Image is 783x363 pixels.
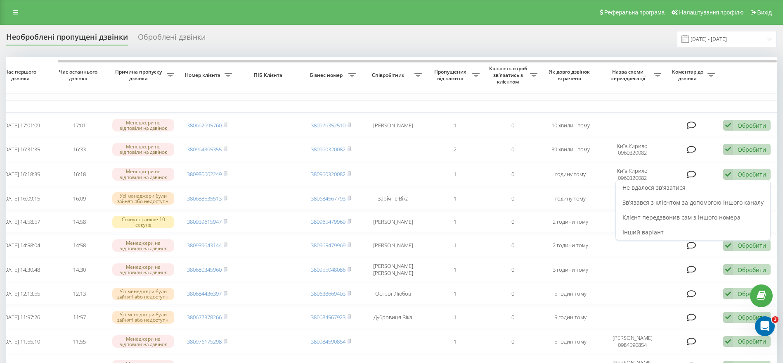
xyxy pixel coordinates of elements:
span: ПІБ Клієнта [243,72,295,79]
div: Усі менеджери були зайняті або недоступні [112,192,174,205]
td: 3 години тому [542,258,599,281]
div: Усі менеджери були зайняті або недоступні [112,288,174,300]
div: Обробити [738,122,766,129]
td: 16:18 [50,163,108,186]
span: Інший варіант [622,228,664,236]
td: 17:01 [50,115,108,136]
span: Кількість спроб зв'язатись з клієнтом [488,65,530,85]
td: 11:57 [50,306,108,328]
div: Обробити [738,290,766,298]
a: 380965479969 [311,241,345,249]
a: 380680345960 [187,266,222,273]
span: 3 [772,316,778,323]
a: 380677378266 [187,313,222,321]
td: 14:58 [50,211,108,233]
td: 2 [426,138,484,161]
a: 380662695760 [187,122,222,129]
td: 16:33 [50,138,108,161]
td: 16:09 [50,188,108,210]
td: 0 [484,258,542,281]
div: Обробити [738,170,766,178]
td: 0 [484,211,542,233]
td: 14:30 [50,258,108,281]
a: 380976352510 [311,122,345,129]
a: 380976175298 [187,338,222,345]
div: Усі менеджери були зайняті або недоступні [112,311,174,323]
td: 1 [426,211,484,233]
td: Дубровиця Віка [360,306,426,328]
td: 1 [426,283,484,305]
span: Коментар до дзвінка [669,69,707,81]
span: Номер клієнта [182,72,225,79]
div: Менеджери не відповіли на дзвінок [112,168,174,180]
td: 0 [484,115,542,136]
div: Менеджери не відповіли на дзвінок [112,335,174,348]
span: Співробітник [364,72,414,79]
span: Причина пропуску дзвінка [112,69,167,81]
a: 380980662249 [187,170,222,178]
span: Налаштування профілю [679,9,743,16]
a: 380684436397 [187,290,222,297]
td: 2 години тому [542,234,599,256]
td: 39 хвилин тому [542,138,599,161]
td: 1 [426,258,484,281]
td: 1 [426,163,484,186]
td: годину тому [542,188,599,210]
td: [PERSON_NAME] 0984590854 [599,330,665,353]
span: Реферальна програма [604,9,665,16]
a: 380965479969 [311,218,345,225]
td: 1 [426,330,484,353]
td: 1 [426,115,484,136]
td: 1 [426,234,484,256]
a: 380688535513 [187,195,222,202]
span: Зв'язався з клієнтом за допомогою іншого каналу [622,198,764,206]
td: 11:55 [50,330,108,353]
iframe: Intercom live chat [755,316,775,336]
div: Менеджери не відповіли на дзвінок [112,263,174,276]
span: Назва схеми переадресації [603,69,654,81]
td: 5 годин тому [542,330,599,353]
td: 5 годин тому [542,283,599,305]
td: 5 годин тому [542,306,599,328]
div: Менеджери не відповіли на дзвінок [112,143,174,155]
td: 0 [484,330,542,353]
span: Клієнт передзвонив сам з іншого номера [622,213,740,221]
a: 380964365355 [187,146,222,153]
td: 0 [484,138,542,161]
div: Менеджери не відповіли на дзвінок [112,239,174,252]
td: 0 [484,306,542,328]
div: Менеджери не відповіли на дзвінок [112,119,174,131]
td: 0 [484,283,542,305]
td: Київ Кирило 0960320082 [599,163,665,186]
td: [PERSON_NAME] [360,234,426,256]
div: Обробити [738,337,766,345]
div: Обробити [738,266,766,274]
td: 0 [484,234,542,256]
div: Обробити [738,241,766,249]
a: 380684567923 [311,313,345,321]
td: [PERSON_NAME] [PERSON_NAME] [360,258,426,281]
td: 12:13 [50,283,108,305]
a: 380684567793 [311,195,345,202]
a: 380638669403 [311,290,345,297]
a: 380960320082 [311,170,345,178]
a: 380939615947 [187,218,222,225]
div: Обробити [738,146,766,153]
span: Бізнес номер [306,72,348,79]
td: [PERSON_NAME] [360,211,426,233]
td: 1 [426,306,484,328]
span: Як довго дзвінок втрачено [548,69,593,81]
div: Обробити [738,313,766,321]
a: 380955048086 [311,266,345,273]
span: Пропущених від клієнта [430,69,472,81]
td: 0 [484,163,542,186]
td: 1 [426,188,484,210]
td: [PERSON_NAME] [360,115,426,136]
td: 0 [484,188,542,210]
td: Київ Кирило 0960320082 [599,138,665,161]
span: Час останнього дзвінка [57,69,102,81]
div: Оброблені дзвінки [138,33,206,45]
td: Зарічне Віка [360,188,426,210]
span: Не вдалося зв'язатися [622,184,686,191]
div: Необроблені пропущені дзвінки [6,33,128,45]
